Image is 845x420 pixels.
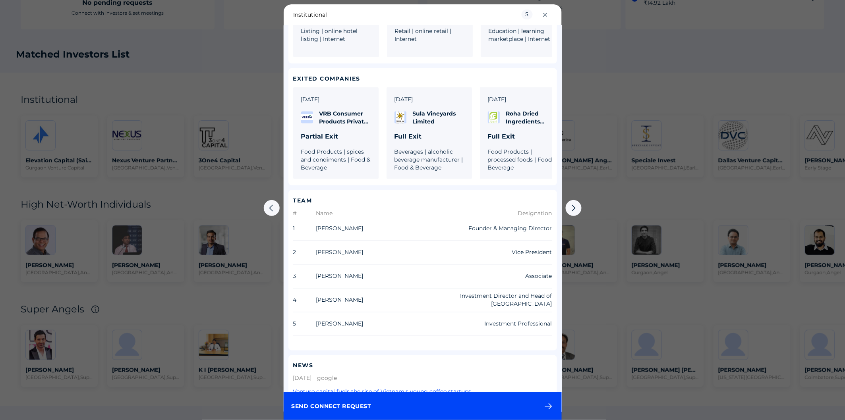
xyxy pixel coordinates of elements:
[292,399,371,413] span: send connect request
[293,225,306,233] span: 1
[319,110,371,125] span: VRB Consumer Products Private Limited
[316,209,490,217] span: Name
[316,272,429,280] span: [PERSON_NAME]
[439,292,552,308] span: Investment Director and Head of [GEOGRAPHIC_DATA]
[301,132,338,141] span: Partial Exit
[488,95,507,103] span: [DATE]
[293,249,306,256] span: 2
[316,225,429,233] span: [PERSON_NAME]
[293,75,360,83] span: EXITED COMPANIES
[439,249,552,256] span: Vice President
[301,27,358,42] span: Listing | online hotel listing | Internet
[293,374,312,382] span: [DATE]
[522,10,533,19] div: 5
[506,110,557,125] span: Roha Dried Ingredients Limited
[293,362,313,370] span: NEWS
[394,95,413,103] span: [DATE]
[293,197,312,204] span: TEAM
[316,320,429,328] span: [PERSON_NAME]
[301,112,313,123] img: Company logo
[394,112,406,123] img: Company logo
[439,272,552,280] span: Associate
[293,344,306,352] span: 6
[317,374,337,382] span: google
[301,148,371,171] span: Food Products | spices and condiments | Food & Beverage
[488,112,500,123] img: Company logo
[439,344,552,352] span: Associate
[413,110,464,125] span: Sula Vineyards Limited
[294,11,327,18] span: Institutional
[293,209,306,217] span: #
[316,344,429,352] span: [PERSON_NAME]
[500,209,552,217] span: Designation
[439,225,552,233] span: Founder & Managing Director
[301,95,320,103] span: [DATE]
[316,249,429,256] span: [PERSON_NAME]
[293,320,306,328] span: 5
[488,148,557,171] span: Food Products | processed foods | Food & Beverage
[293,388,552,396] a: Venture capital fuels the rise of Vietnam's young coffee startups
[284,392,562,420] button: send connect request
[439,320,552,328] span: Investment Professional
[488,132,515,141] span: Full Exit
[293,296,306,304] span: 4
[394,148,463,171] span: Beverages | alcoholic beverage manufacturer | Food & Beverage
[395,27,452,42] span: Retail | online retail | Internet
[316,296,429,304] span: [PERSON_NAME]
[394,132,422,141] span: Full Exit
[293,272,306,280] span: 3
[489,27,551,42] span: Education | learning marketplace | Internet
